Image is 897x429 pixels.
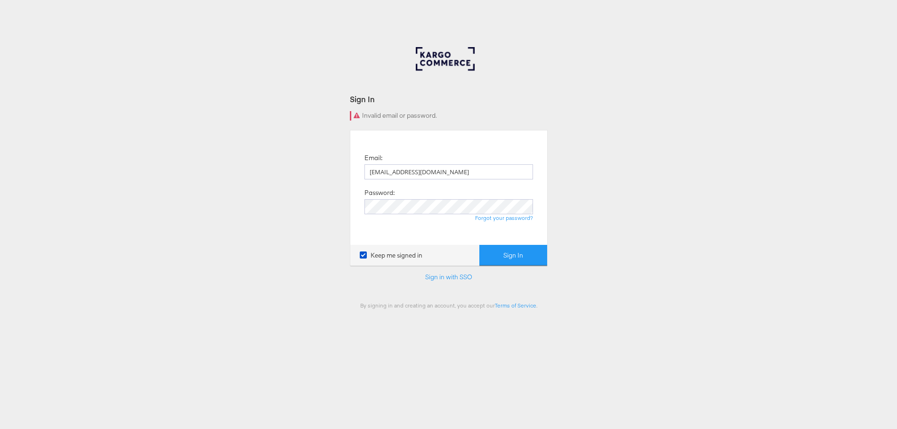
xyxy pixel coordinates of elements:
div: Sign In [350,94,548,105]
a: Forgot your password? [475,214,533,221]
label: Keep me signed in [360,251,422,260]
input: Email [364,164,533,179]
label: Email: [364,154,382,162]
div: By signing in and creating an account, you accept our . [350,302,548,309]
a: Terms of Service [495,302,536,309]
button: Sign In [479,245,547,266]
div: Invalid email or password. [350,111,548,121]
a: Sign in with SSO [425,273,472,281]
label: Password: [364,188,395,197]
